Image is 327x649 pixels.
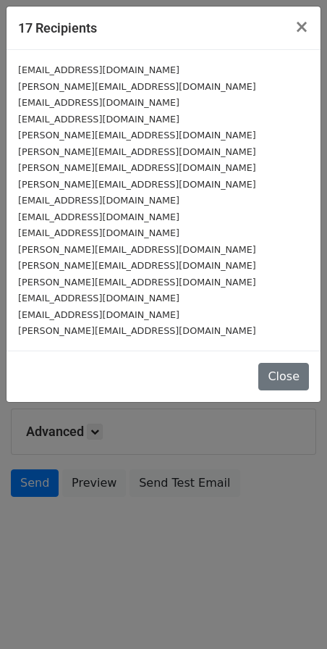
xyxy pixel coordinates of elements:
[255,579,327,649] iframe: Chat Widget
[18,18,97,38] h5: 17 Recipients
[18,244,256,255] small: [PERSON_NAME][EMAIL_ADDRESS][DOMAIN_NAME]
[18,195,179,206] small: [EMAIL_ADDRESS][DOMAIN_NAME]
[258,363,309,390] button: Close
[283,7,320,47] button: Close
[18,293,179,303] small: [EMAIL_ADDRESS][DOMAIN_NAME]
[294,17,309,37] span: ×
[18,227,179,238] small: [EMAIL_ADDRESS][DOMAIN_NAME]
[18,309,179,320] small: [EMAIL_ADDRESS][DOMAIN_NAME]
[18,130,256,141] small: [PERSON_NAME][EMAIL_ADDRESS][DOMAIN_NAME]
[18,260,256,271] small: [PERSON_NAME][EMAIL_ADDRESS][DOMAIN_NAME]
[18,179,256,190] small: [PERSON_NAME][EMAIL_ADDRESS][DOMAIN_NAME]
[18,325,256,336] small: [PERSON_NAME][EMAIL_ADDRESS][DOMAIN_NAME]
[18,114,179,125] small: [EMAIL_ADDRESS][DOMAIN_NAME]
[18,162,256,173] small: [PERSON_NAME][EMAIL_ADDRESS][DOMAIN_NAME]
[18,277,256,288] small: [PERSON_NAME][EMAIL_ADDRESS][DOMAIN_NAME]
[18,146,256,157] small: [PERSON_NAME][EMAIL_ADDRESS][DOMAIN_NAME]
[18,64,179,75] small: [EMAIL_ADDRESS][DOMAIN_NAME]
[18,81,256,92] small: [PERSON_NAME][EMAIL_ADDRESS][DOMAIN_NAME]
[18,212,179,222] small: [EMAIL_ADDRESS][DOMAIN_NAME]
[18,97,179,108] small: [EMAIL_ADDRESS][DOMAIN_NAME]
